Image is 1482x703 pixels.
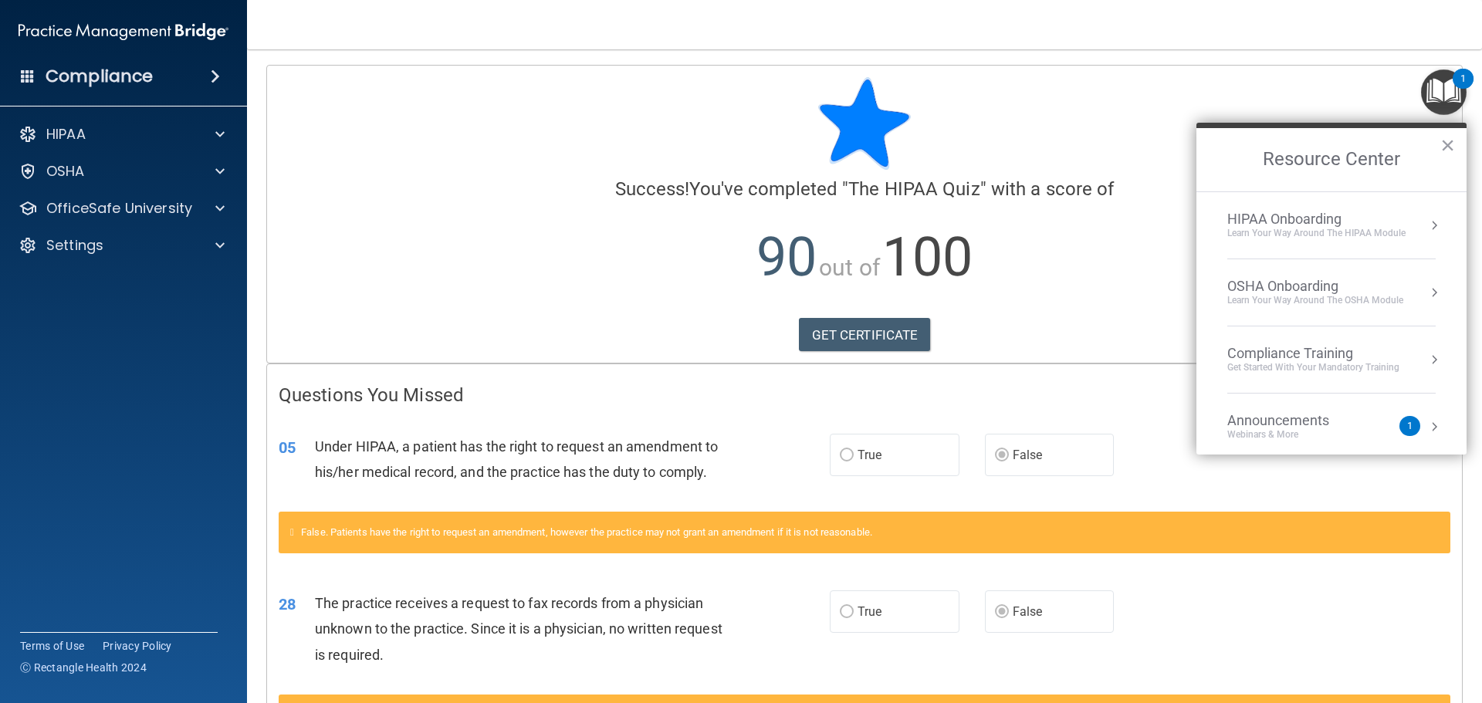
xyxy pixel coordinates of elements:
span: False [1013,604,1043,619]
div: Webinars & More [1227,428,1360,441]
span: 100 [882,225,973,289]
span: Ⓒ Rectangle Health 2024 [20,660,147,675]
div: Resource Center [1196,123,1467,455]
p: OSHA [46,162,85,181]
span: 05 [279,438,296,457]
img: blue-star-rounded.9d042014.png [818,77,911,170]
input: True [840,450,854,461]
div: Learn Your Way around the HIPAA module [1227,227,1406,240]
div: Announcements [1227,412,1360,429]
span: 28 [279,595,296,613]
a: OSHA [19,162,225,181]
span: False [1013,448,1043,462]
span: out of [819,254,880,281]
button: Close [1440,133,1455,157]
a: Privacy Policy [103,638,172,654]
div: HIPAA Onboarding [1227,211,1406,228]
div: OSHA Onboarding [1227,278,1403,295]
div: 1 [1460,79,1466,99]
a: Terms of Use [20,638,84,654]
a: Settings [19,236,225,255]
p: OfficeSafe University [46,199,192,218]
p: HIPAA [46,125,86,144]
span: The practice receives a request to fax records from a physician unknown to the practice. Since it... [315,595,722,662]
p: Settings [46,236,103,255]
h4: Questions You Missed [279,385,1450,405]
div: Learn your way around the OSHA module [1227,294,1403,307]
span: True [858,448,881,462]
a: GET CERTIFICATE [799,318,931,352]
h2: Resource Center [1196,128,1467,191]
span: 90 [756,225,817,289]
span: False. Patients have the right to request an amendment, however the practice may not grant an ame... [301,526,872,538]
div: Compliance Training [1227,345,1399,362]
span: Under HIPAA, a patient has the right to request an amendment to his/her medical record, and the p... [315,438,718,480]
h4: Compliance [46,66,153,87]
span: True [858,604,881,619]
input: False [995,450,1009,461]
img: PMB logo [19,16,228,47]
span: Success! [615,178,690,200]
a: HIPAA [19,125,225,144]
input: False [995,607,1009,618]
div: Get Started with your mandatory training [1227,361,1399,374]
h4: You've completed " " with a score of [279,179,1450,199]
input: True [840,607,854,618]
span: The HIPAA Quiz [848,178,980,200]
button: Open Resource Center, 1 new notification [1421,69,1467,115]
a: OfficeSafe University [19,199,225,218]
